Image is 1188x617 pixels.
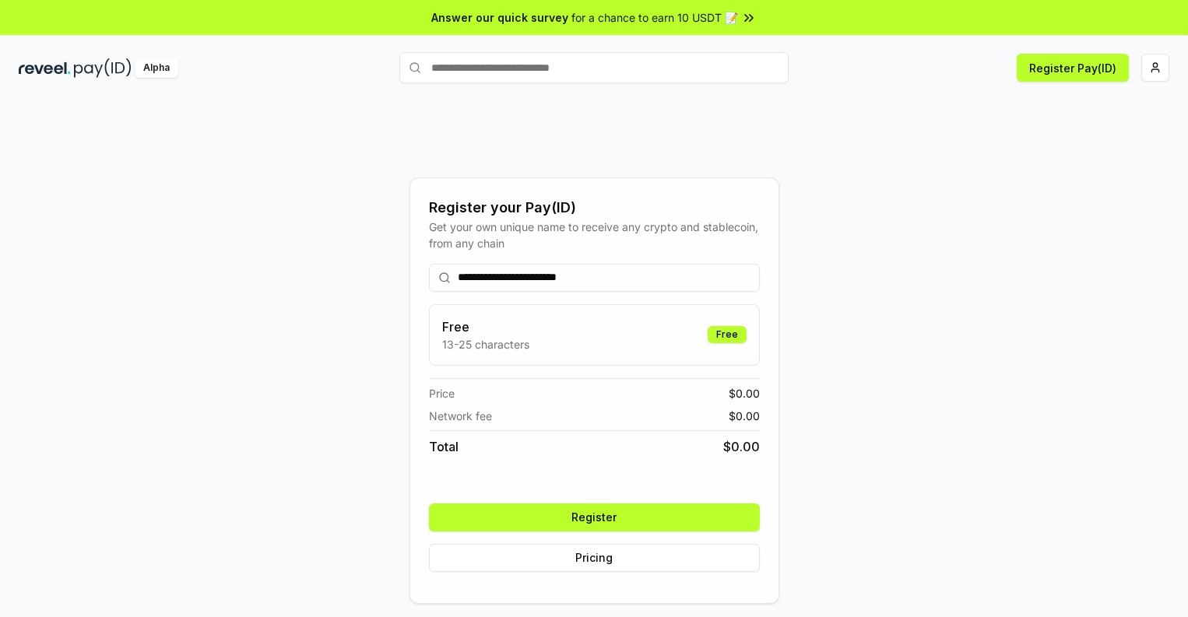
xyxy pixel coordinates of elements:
[723,437,760,456] span: $ 0.00
[708,326,747,343] div: Free
[429,385,455,401] span: Price
[429,197,760,219] div: Register your Pay(ID)
[19,58,71,78] img: reveel_dark
[442,336,529,352] p: 13-25 characters
[729,385,760,401] span: $ 0.00
[431,9,568,26] span: Answer our quick survey
[1017,54,1129,82] button: Register Pay(ID)
[571,9,738,26] span: for a chance to earn 10 USDT 📝
[429,437,459,456] span: Total
[429,544,760,572] button: Pricing
[74,58,132,78] img: pay_id
[442,317,529,336] h3: Free
[429,219,760,251] div: Get your own unique name to receive any crypto and stablecoin, from any chain
[729,408,760,424] span: $ 0.00
[135,58,178,78] div: Alpha
[429,408,492,424] span: Network fee
[429,503,760,531] button: Register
